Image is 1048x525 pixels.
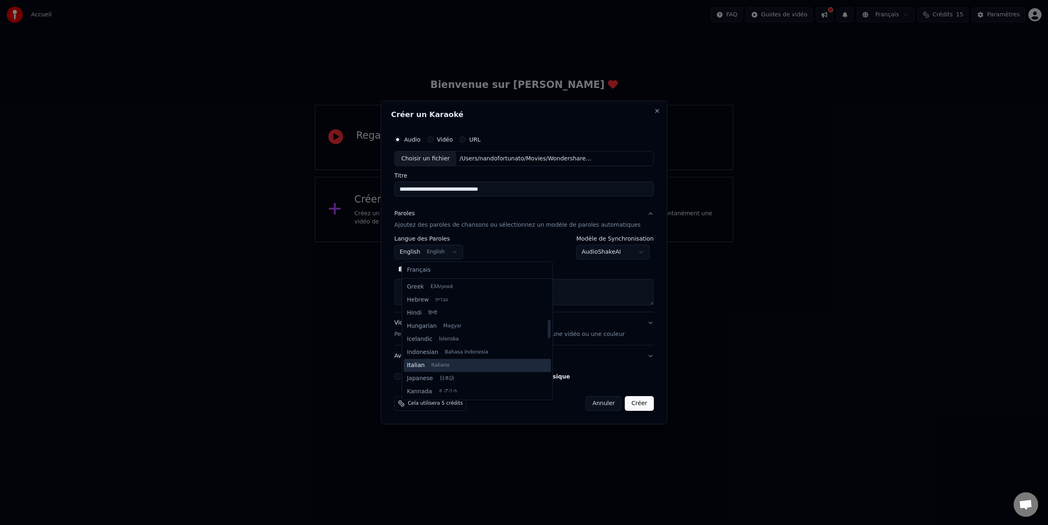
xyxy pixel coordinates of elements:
[407,266,431,274] span: Français
[407,388,432,396] span: Kannada
[428,310,437,316] span: हिन्दी
[407,374,433,383] span: Japanese
[440,375,454,382] span: 日本語
[407,309,422,317] span: Hindi
[431,362,449,369] span: Italiano
[439,336,458,342] span: Íslenska
[407,361,425,370] span: Italian
[407,296,429,304] span: Hebrew
[407,322,437,330] span: Hungarian
[445,349,488,356] span: Bahasa Indonesia
[407,283,424,291] span: Greek
[443,323,462,329] span: Magyar
[407,348,438,356] span: Indonesian
[431,284,453,290] span: Ελληνικά
[438,388,458,395] span: ಕನ್ನಡ
[436,297,449,303] span: עברית
[407,335,432,343] span: Icelandic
